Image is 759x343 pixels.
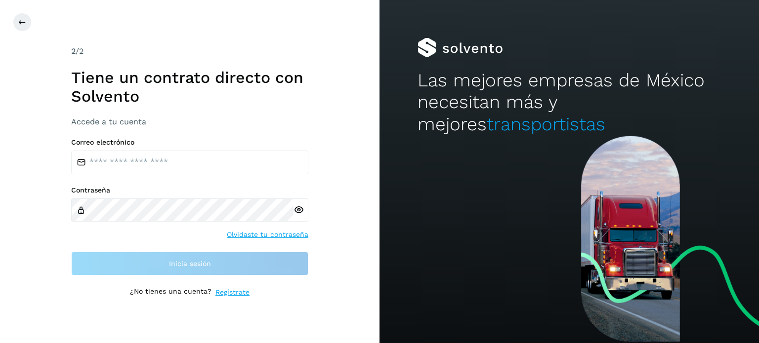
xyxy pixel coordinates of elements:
a: Regístrate [215,287,250,298]
span: transportistas [487,114,605,135]
span: 2 [71,46,76,56]
label: Correo electrónico [71,138,308,147]
h1: Tiene un contrato directo con Solvento [71,68,308,106]
h2: Las mejores empresas de México necesitan más y mejores [418,70,721,135]
p: ¿No tienes una cuenta? [130,287,211,298]
label: Contraseña [71,186,308,194]
a: Olvidaste tu contraseña [227,229,308,240]
span: Inicia sesión [169,260,211,267]
button: Inicia sesión [71,252,308,275]
div: /2 [71,45,308,57]
h3: Accede a tu cuenta [71,117,308,126]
